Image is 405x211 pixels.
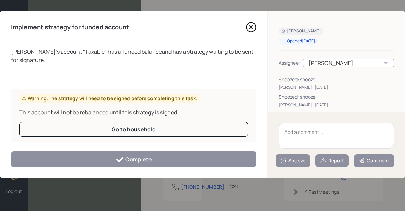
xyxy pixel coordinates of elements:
[315,84,328,91] div: [DATE]
[303,59,394,67] div: [PERSON_NAME]
[281,28,321,34] div: [PERSON_NAME]
[279,93,394,101] div: Snoozed: snooze
[315,102,328,108] div: [DATE]
[320,157,344,164] div: Report
[279,76,394,83] div: Snoozed: snooze
[280,157,305,164] div: Snooze
[19,122,248,137] button: Go to household
[116,156,152,164] div: Complete
[276,154,310,167] button: Snooze
[359,157,390,164] div: Comment
[11,48,256,64] div: [PERSON_NAME] 's account " Taxable " has a funded balance and has a strategy waiting to be sent f...
[315,154,349,167] button: Report
[354,154,394,167] button: Comment
[279,84,312,91] div: [PERSON_NAME]
[112,126,156,133] div: Go to household
[19,108,248,116] div: This account will not be rebalanced until this strategy is signed.
[11,23,129,31] h4: Implement strategy for funded account
[279,59,300,66] div: Assignee:
[11,151,256,167] button: Complete
[22,95,197,102] div: Warning: The strategy will need to be signed before completing this task.
[281,38,315,44] div: Opened [DATE]
[279,102,312,108] div: [PERSON_NAME]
